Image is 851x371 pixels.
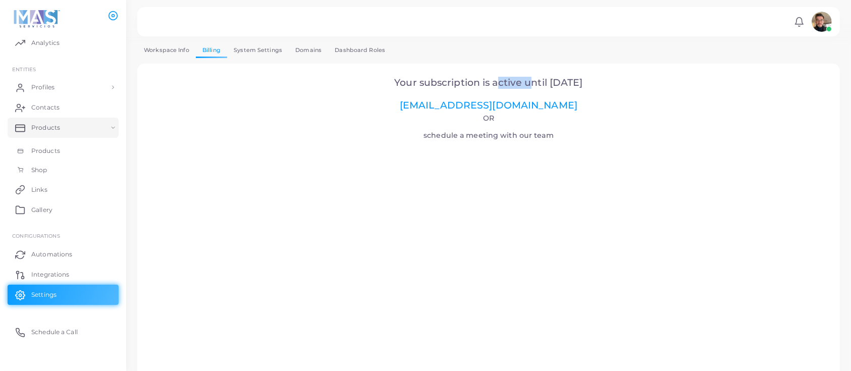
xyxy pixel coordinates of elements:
span: Schedule a Call [31,328,78,337]
a: Contacts [8,97,119,118]
a: Workspace Info [137,43,196,58]
a: Products [8,141,119,161]
a: Links [8,179,119,199]
a: Settings [8,285,119,305]
span: Analytics [31,38,60,47]
a: Dashboard Roles [328,43,392,58]
a: Schedule a Call [8,322,119,342]
iframe: Select a Date & Time - Calendly [151,143,826,365]
a: Integrations [8,264,119,285]
span: ENTITIES [12,66,36,72]
a: Profiles [8,77,119,97]
span: Products [31,146,60,155]
a: Shop [8,161,119,180]
span: Links [31,185,47,194]
a: avatar [809,12,834,32]
span: Products [31,123,60,132]
a: Automations [8,244,119,264]
a: Gallery [8,199,119,220]
span: Contacts [31,103,60,112]
span: Your subscription is active until [DATE] [394,77,582,88]
span: Integrations [31,270,69,279]
a: [EMAIL_ADDRESS][DOMAIN_NAME] [400,99,577,111]
span: Automations [31,250,72,259]
span: Shop [31,166,47,175]
span: Or [483,114,494,123]
span: Gallery [31,205,52,215]
img: logo [9,10,65,28]
span: Settings [31,290,57,299]
a: Analytics [8,32,119,52]
a: Billing [196,43,227,58]
a: Products [8,118,119,138]
h4: schedule a meeting with our team [151,114,826,140]
a: System Settings [227,43,289,58]
a: Domains [289,43,328,58]
span: Configurations [12,233,60,239]
span: Profiles [31,83,55,92]
img: avatar [812,12,832,32]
